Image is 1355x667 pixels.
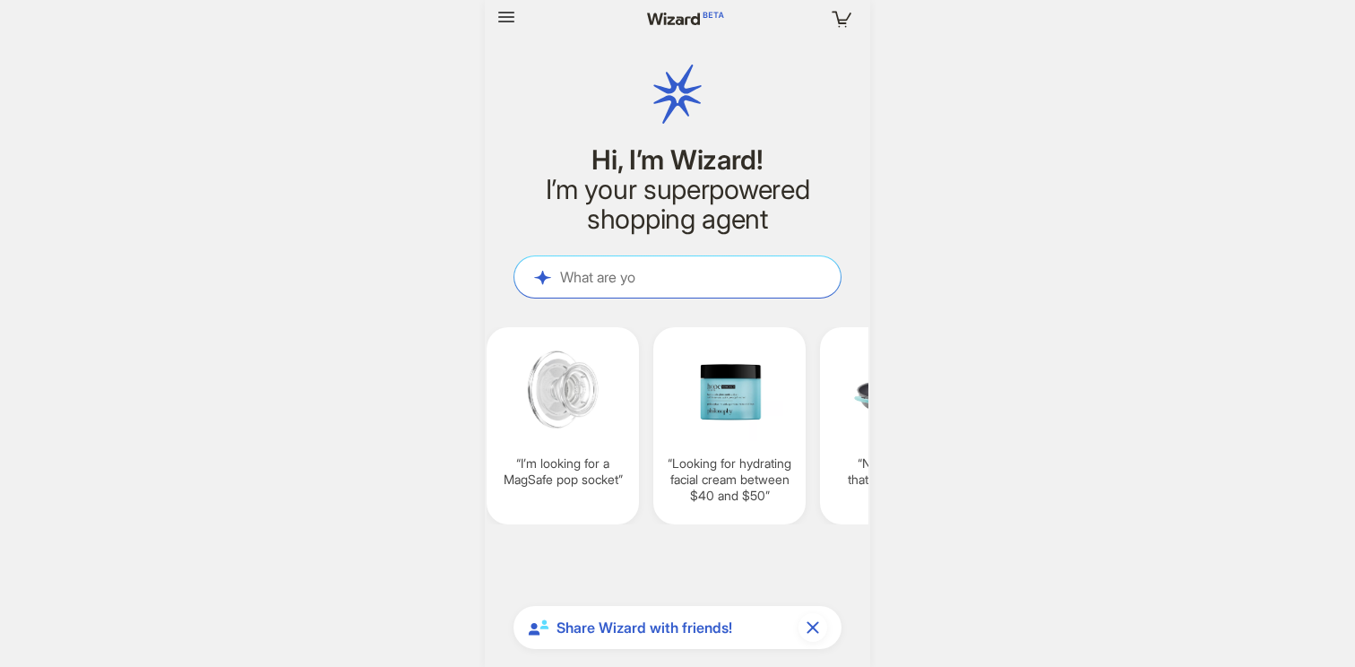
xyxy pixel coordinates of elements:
[827,338,965,441] img: Nonstick%20pan%20that%20is%20ovensafe-91bcac04.png
[820,327,972,524] div: Nonstick pan that is oven-safe
[487,327,639,524] div: I’m looking for a MagSafe pop socket
[494,338,632,441] img: I'm%20looking%20for%20a%20MagSafe%20pop%20socket-66ee9958.png
[514,175,841,234] h2: I’m your superpowered shopping agent
[514,145,841,175] h1: Hi, I’m Wizard!
[514,606,841,649] div: Share Wizard with friends!
[494,455,632,488] q: I’m looking for a MagSafe pop socket
[660,338,798,441] img: Looking%20for%20hydrating%20facial%20cream%20between%2040%20and%2050-cd94efd8.png
[827,455,965,488] q: Nonstick pan that is oven-safe
[653,327,806,524] div: Looking for hydrating facial cream between $40 and $50
[557,619,791,637] span: Share Wizard with friends!
[660,455,798,505] q: Looking for hydrating facial cream between $40 and $50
